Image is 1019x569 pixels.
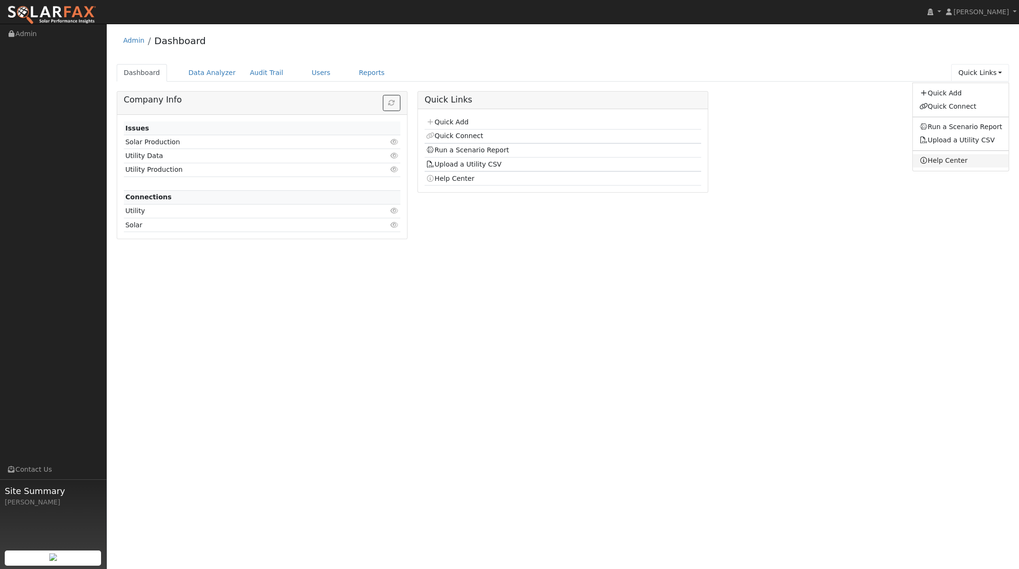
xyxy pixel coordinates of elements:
[5,485,102,497] span: Site Summary
[919,136,995,144] a: Upload a Utility CSV
[305,64,338,82] a: Users
[154,35,206,47] a: Dashboard
[123,37,145,44] a: Admin
[426,132,483,140] a: Quick Connect
[390,222,399,228] i: Click to view
[426,118,468,126] a: Quick Add
[125,193,172,201] strong: Connections
[125,124,149,132] strong: Issues
[954,8,1009,16] span: [PERSON_NAME]
[913,121,1009,134] a: Run a Scenario Report
[7,5,96,25] img: SolarFax
[352,64,392,82] a: Reports
[426,160,501,168] a: Upload a Utility CSV
[390,139,399,145] i: Click to view
[124,204,356,218] td: Utility
[390,152,399,159] i: Click to view
[124,149,356,163] td: Utility Data
[49,553,57,561] img: retrieve
[913,100,1009,113] a: Quick Connect
[181,64,243,82] a: Data Analyzer
[426,146,509,154] a: Run a Scenario Report
[5,497,102,507] div: [PERSON_NAME]
[124,135,356,149] td: Solar Production
[951,64,1009,82] a: Quick Links
[124,218,356,232] td: Solar
[124,95,400,105] h5: Company Info
[124,163,356,177] td: Utility Production
[243,64,290,82] a: Audit Trail
[913,86,1009,100] a: Quick Add
[426,175,474,182] a: Help Center
[390,166,399,173] i: Click to view
[390,207,399,214] i: Click to view
[117,64,167,82] a: Dashboard
[425,95,701,105] h5: Quick Links
[913,154,1009,168] a: Help Center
